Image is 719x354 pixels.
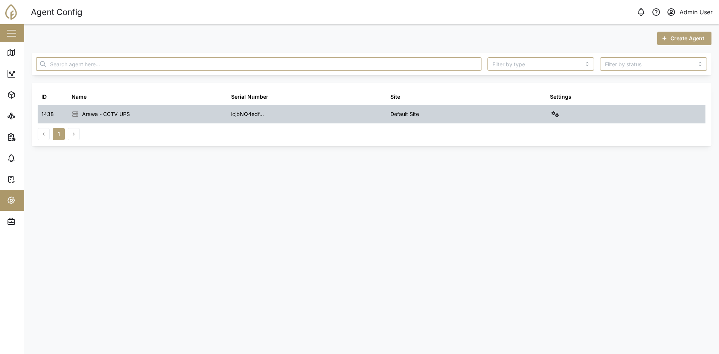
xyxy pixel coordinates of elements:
[487,57,594,71] input: Filter by type
[20,133,45,141] div: Reports
[390,110,419,118] div: Default Site
[20,196,46,204] div: Settings
[20,154,43,162] div: Alarms
[20,175,40,183] div: Tasks
[20,49,37,57] div: Map
[41,110,54,118] div: 1438
[550,93,571,101] div: Settings
[666,7,713,17] button: Admin User
[31,6,82,19] div: Agent Config
[41,93,47,101] div: ID
[231,93,268,101] div: Serial Number
[72,93,87,101] div: Name
[20,112,38,120] div: Sites
[390,93,400,101] div: Site
[657,32,711,45] button: Create Agent
[36,57,481,71] input: Search agent here...
[20,91,43,99] div: Assets
[670,32,704,45] span: Create Agent
[600,57,707,71] input: Filter by status
[20,70,53,78] div: Dashboard
[20,217,42,226] div: Admin
[53,128,65,140] button: 1
[679,8,713,17] div: Admin User
[82,110,130,118] div: Arawa - CCTV UPS
[231,110,264,118] div: icjbNQ4edf...
[4,4,20,20] img: Main Logo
